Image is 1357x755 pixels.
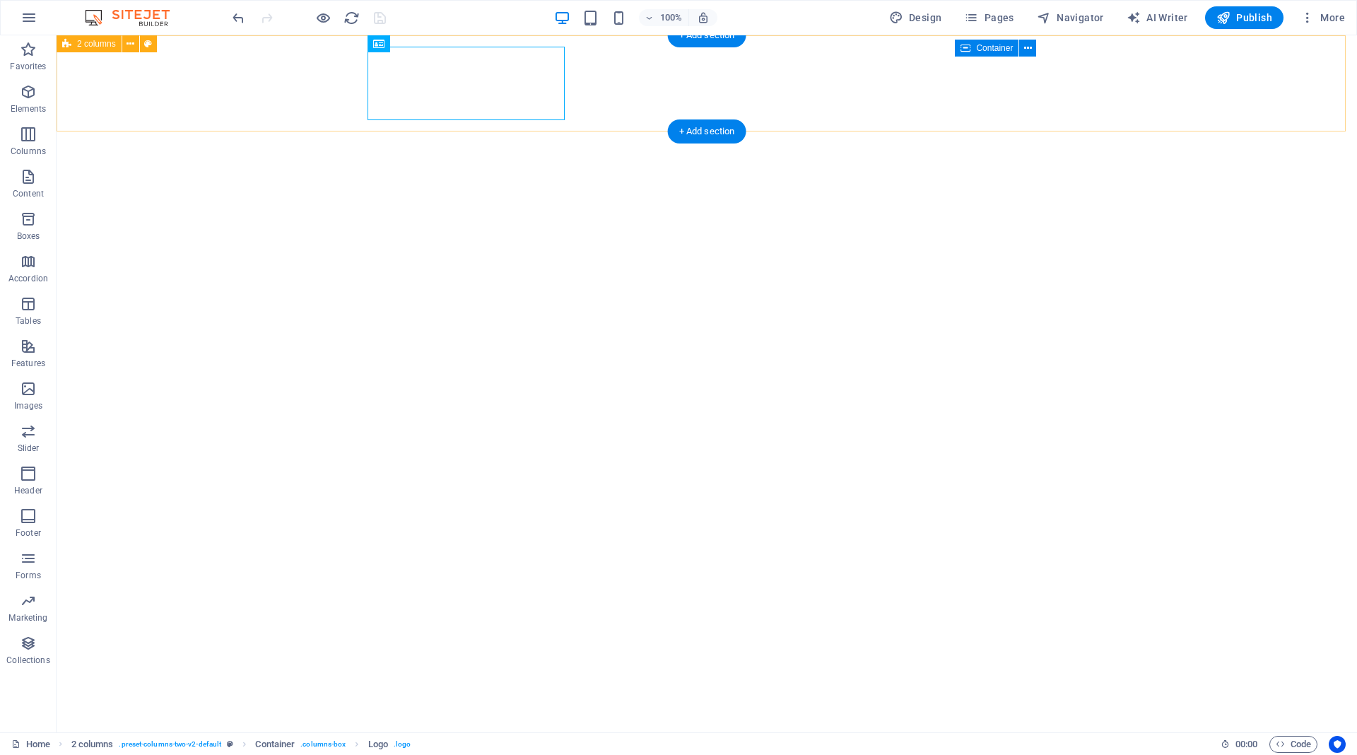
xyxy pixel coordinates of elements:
button: Usercentrics [1329,736,1346,753]
span: Click to select. Double-click to edit [368,736,388,753]
button: 100% [639,9,689,26]
h6: 100% [660,9,683,26]
span: Navigator [1037,11,1104,25]
span: Container [976,44,1013,52]
p: Features [11,358,45,369]
span: : [1245,739,1247,749]
div: + Add section [668,119,746,144]
button: undo [230,9,247,26]
span: 00 00 [1235,736,1257,753]
span: . logo [394,736,411,753]
p: Boxes [17,230,40,242]
span: Design [889,11,942,25]
i: Reload page [343,10,360,26]
i: This element is a customizable preset [227,740,233,748]
p: Collections [6,655,49,666]
i: Undo: Change link (Ctrl+Z) [230,10,247,26]
span: Click to select. Double-click to edit [71,736,114,753]
button: AI Writer [1121,6,1194,29]
span: 2 columns [77,40,116,48]
span: Code [1276,736,1311,753]
span: AI Writer [1127,11,1188,25]
span: More [1300,11,1345,25]
p: Footer [16,527,41,539]
button: Pages [958,6,1019,29]
p: Marketing [8,612,47,624]
p: Favorites [10,61,46,72]
button: Design [883,6,948,29]
img: Editor Logo [81,9,187,26]
p: Images [14,400,43,411]
span: Click to select. Double-click to edit [255,736,295,753]
div: + Add section [668,23,746,47]
nav: breadcrumb [71,736,411,753]
button: reload [343,9,360,26]
span: Pages [964,11,1014,25]
div: Design (Ctrl+Alt+Y) [883,6,948,29]
p: Tables [16,315,41,327]
button: Publish [1205,6,1283,29]
button: More [1295,6,1351,29]
a: Click to cancel selection. Double-click to open Pages [11,736,50,753]
p: Content [13,188,44,199]
p: Forms [16,570,41,581]
button: Code [1269,736,1317,753]
p: Accordion [8,273,48,284]
p: Slider [18,443,40,454]
button: Navigator [1031,6,1110,29]
span: . preset-columns-two-v2-default [119,736,221,753]
p: Header [14,485,42,496]
span: . columns-box [300,736,346,753]
i: On resize automatically adjust zoom level to fit chosen device. [697,11,710,24]
span: Publish [1216,11,1272,25]
p: Columns [11,146,46,157]
p: Elements [11,103,47,115]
